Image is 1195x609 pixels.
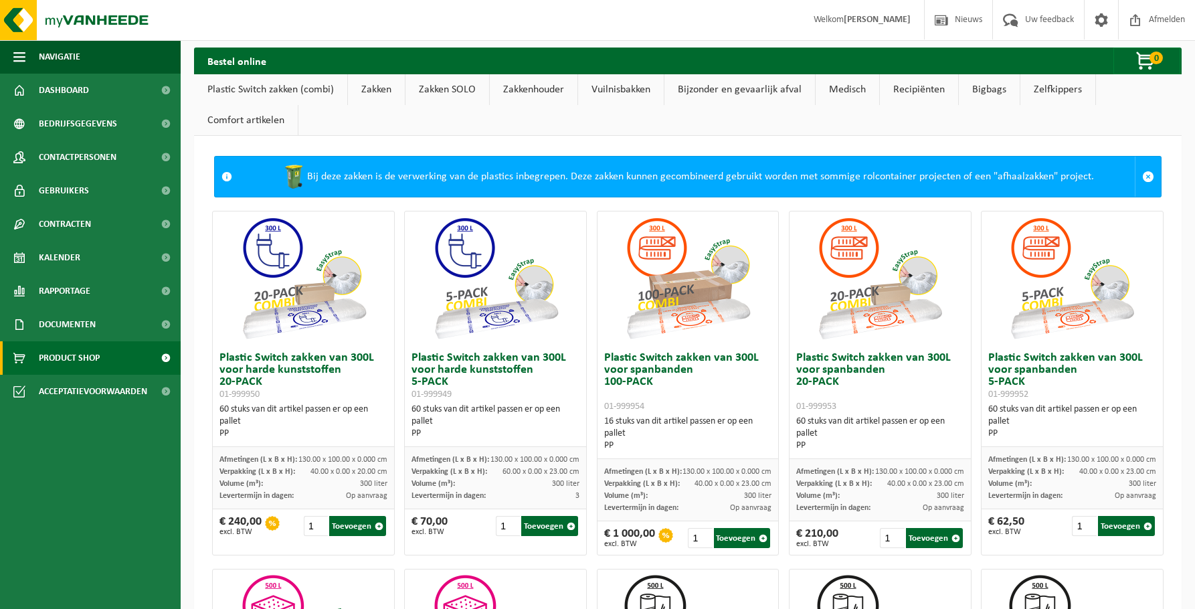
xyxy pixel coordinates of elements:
div: € 1 000,00 [604,528,655,548]
h3: Plastic Switch zakken van 300L voor spanbanden 20-PACK [796,352,964,412]
button: Toevoegen [906,528,963,548]
a: Zakken SOLO [405,74,489,105]
span: Op aanvraag [730,504,771,512]
span: excl. BTW [411,528,448,536]
img: 01-999950 [237,211,371,345]
span: Verpakking (L x B x H): [604,480,680,488]
span: excl. BTW [219,528,262,536]
span: Acceptatievoorwaarden [39,375,147,408]
h3: Plastic Switch zakken van 300L voor harde kunststoffen 5-PACK [411,352,579,400]
span: 60.00 x 0.00 x 23.00 cm [502,468,579,476]
span: 300 liter [1129,480,1156,488]
span: excl. BTW [988,528,1024,536]
a: Comfort artikelen [194,105,298,136]
h2: Bestel online [194,48,280,74]
span: Volume (m³): [796,492,840,500]
input: 1 [304,516,329,536]
a: Sluit melding [1135,157,1161,197]
img: 01-999949 [429,211,563,345]
span: Gebruikers [39,174,89,207]
div: PP [411,428,579,440]
span: Op aanvraag [1115,492,1156,500]
h3: Plastic Switch zakken van 300L voor spanbanden 5-PACK [988,352,1156,400]
span: Volume (m³): [219,480,263,488]
span: Verpakking (L x B x H): [796,480,872,488]
span: Bedrijfsgegevens [39,107,117,141]
span: Dashboard [39,74,89,107]
span: Navigatie [39,40,80,74]
div: PP [796,440,964,452]
div: 60 stuks van dit artikel passen er op een pallet [796,416,964,452]
span: 130.00 x 100.00 x 0.000 cm [875,468,964,476]
span: 130.00 x 100.00 x 0.000 cm [298,456,387,464]
h3: Plastic Switch zakken van 300L voor harde kunststoffen 20-PACK [219,352,387,400]
span: 300 liter [360,480,387,488]
span: Product Shop [39,341,100,375]
span: Afmetingen (L x B x H): [219,456,297,464]
div: Bij deze zakken is de verwerking van de plastics inbegrepen. Deze zakken kunnen gecombineerd gebr... [239,157,1135,197]
span: 01-999952 [988,389,1028,400]
img: 01-999953 [813,211,947,345]
input: 1 [880,528,905,548]
span: Afmetingen (L x B x H): [796,468,874,476]
div: 60 stuks van dit artikel passen er op een pallet [988,404,1156,440]
span: Op aanvraag [923,504,964,512]
span: 300 liter [744,492,771,500]
img: 01-999954 [621,211,755,345]
span: 01-999954 [604,402,644,412]
div: PP [219,428,387,440]
span: Levertermijn in dagen: [988,492,1063,500]
span: Afmetingen (L x B x H): [411,456,489,464]
a: Recipiënten [880,74,958,105]
button: Toevoegen [521,516,578,536]
div: € 210,00 [796,528,838,548]
a: Zakken [348,74,405,105]
span: 300 liter [937,492,964,500]
div: € 240,00 [219,516,262,536]
span: Contactpersonen [39,141,116,174]
div: € 70,00 [411,516,448,536]
span: 130.00 x 100.00 x 0.000 cm [1067,456,1156,464]
span: Levertermijn in dagen: [796,504,870,512]
span: 130.00 x 100.00 x 0.000 cm [490,456,579,464]
span: Verpakking (L x B x H): [219,468,295,476]
span: 01-999950 [219,389,260,400]
div: PP [604,440,772,452]
a: Zelfkippers [1020,74,1095,105]
span: Afmetingen (L x B x H): [988,456,1066,464]
div: € 62,50 [988,516,1024,536]
button: Toevoegen [714,528,771,548]
a: Zakkenhouder [490,74,577,105]
span: Levertermijn in dagen: [219,492,294,500]
div: PP [988,428,1156,440]
span: 40.00 x 0.00 x 23.00 cm [695,480,771,488]
span: 01-999953 [796,402,836,412]
a: Bijzonder en gevaarlijk afval [664,74,815,105]
a: Medisch [816,74,879,105]
span: Kalender [39,241,80,274]
a: Vuilnisbakken [578,74,664,105]
a: Bigbags [959,74,1020,105]
div: 60 stuks van dit artikel passen er op een pallet [411,404,579,440]
span: Contracten [39,207,91,241]
input: 1 [1072,516,1097,536]
input: 1 [688,528,713,548]
span: 0 [1150,52,1163,64]
button: 0 [1113,48,1180,74]
span: Volume (m³): [411,480,455,488]
span: 300 liter [552,480,579,488]
img: 01-999952 [1005,211,1139,345]
span: 01-999949 [411,389,452,400]
span: 40.00 x 0.00 x 20.00 cm [310,468,387,476]
span: Op aanvraag [346,492,387,500]
span: Verpakking (L x B x H): [988,468,1064,476]
span: Afmetingen (L x B x H): [604,468,682,476]
span: Documenten [39,308,96,341]
button: Toevoegen [1098,516,1155,536]
button: Toevoegen [329,516,386,536]
h3: Plastic Switch zakken van 300L voor spanbanden 100-PACK [604,352,772,412]
span: excl. BTW [604,540,655,548]
span: Verpakking (L x B x H): [411,468,487,476]
span: Rapportage [39,274,90,308]
span: 3 [575,492,579,500]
